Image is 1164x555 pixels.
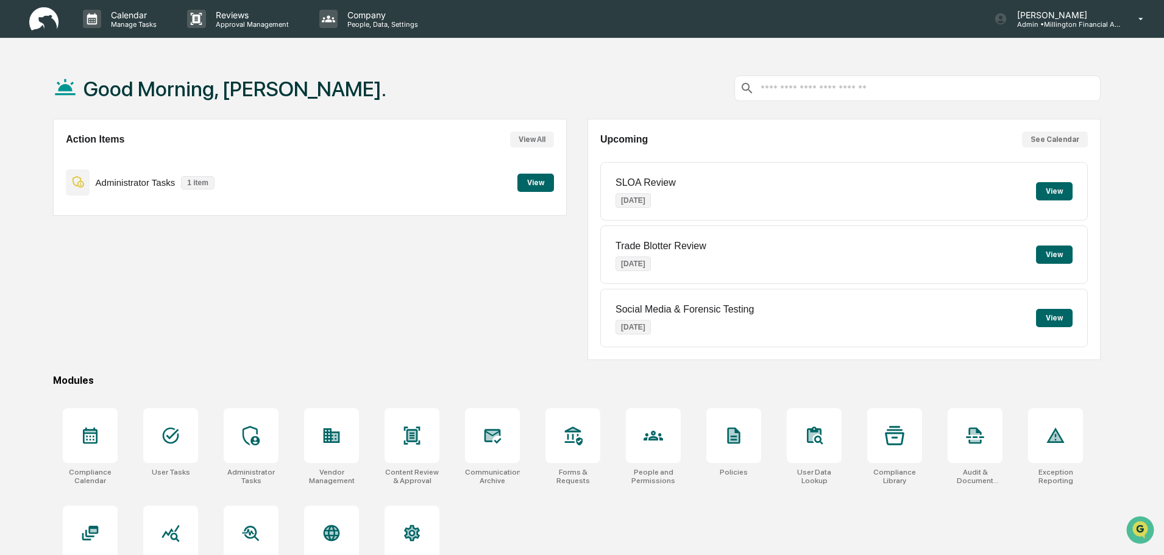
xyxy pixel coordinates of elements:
button: View [1036,309,1073,327]
div: Policies [720,468,748,476]
p: SLOA Review [616,177,676,188]
div: Forms & Requests [545,468,600,485]
div: Start new chat [55,93,200,105]
a: 🔎Data Lookup [7,235,82,256]
p: People, Data, Settings [338,20,424,29]
div: 🔎 [12,241,22,250]
a: 🗄️Attestations [83,211,156,233]
img: logo [29,7,59,31]
p: [DATE] [616,193,651,208]
p: [DATE] [616,256,651,271]
div: 🖐️ [12,217,22,227]
div: Compliance Calendar [63,468,118,485]
button: View [517,174,554,192]
button: View [1036,246,1073,264]
p: How can we help? [12,26,222,45]
p: 1 item [181,176,215,189]
div: People and Permissions [626,468,681,485]
p: Calendar [101,10,163,20]
div: We're available if you need us! [55,105,168,115]
img: 4531339965365_218c74b014194aa58b9b_72.jpg [26,93,48,115]
p: [PERSON_NAME] [1007,10,1121,20]
div: Modules [53,375,1101,386]
div: Compliance Library [867,468,922,485]
div: Administrator Tasks [224,468,279,485]
div: User Data Lookup [787,468,842,485]
div: 🗄️ [88,217,98,227]
h2: Upcoming [600,134,648,145]
div: Audit & Document Logs [948,468,1003,485]
span: Attestations [101,216,151,228]
h2: Action Items [66,134,124,145]
span: [DATE] [108,166,133,175]
p: Company [338,10,424,20]
p: Approval Management [206,20,295,29]
button: Start new chat [207,97,222,111]
div: User Tasks [152,468,190,476]
img: Dave Feldman [12,154,32,174]
span: Preclearance [24,216,79,228]
span: [PERSON_NAME] [38,166,99,175]
iframe: Open customer support [1125,515,1158,548]
p: Administrator Tasks [96,177,176,188]
button: See all [189,133,222,147]
h1: Good Morning, [PERSON_NAME]. [83,77,386,101]
button: See Calendar [1022,132,1088,147]
span: Data Lookup [24,239,77,252]
span: Pylon [121,269,147,278]
a: Powered byPylon [86,269,147,278]
div: Vendor Management [304,468,359,485]
p: Social Media & Forensic Testing [616,304,754,315]
button: View [1036,182,1073,200]
div: Content Review & Approval [385,468,439,485]
img: 1746055101610-c473b297-6a78-478c-a979-82029cc54cd1 [12,93,34,115]
button: View All [510,132,554,147]
p: Reviews [206,10,295,20]
a: View [517,176,554,188]
div: Exception Reporting [1028,468,1083,485]
p: Manage Tasks [101,20,163,29]
a: 🖐️Preclearance [7,211,83,233]
p: Admin • Millington Financial Advisors, LLC [1007,20,1121,29]
div: Communications Archive [465,468,520,485]
div: Past conversations [12,135,82,145]
span: • [101,166,105,175]
p: Trade Blotter Review [616,241,706,252]
img: 1746055101610-c473b297-6a78-478c-a979-82029cc54cd1 [24,166,34,176]
p: [DATE] [616,320,651,334]
input: Clear [32,55,201,68]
